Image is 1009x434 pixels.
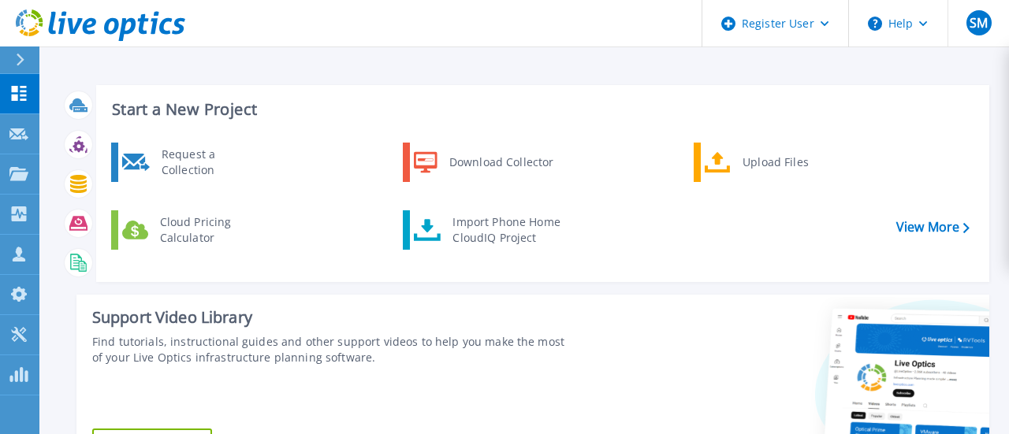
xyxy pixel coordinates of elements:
div: Cloud Pricing Calculator [152,214,269,246]
div: Find tutorials, instructional guides and other support videos to help you make the most of your L... [92,334,567,365]
a: Cloud Pricing Calculator [111,210,273,250]
div: Import Phone Home CloudIQ Project [445,214,568,246]
div: Support Video Library [92,307,567,328]
a: Request a Collection [111,143,273,182]
div: Request a Collection [154,147,269,178]
span: SM [970,17,988,29]
a: View More [896,220,970,235]
a: Upload Files [694,143,855,182]
a: Download Collector [403,143,564,182]
div: Download Collector [441,147,560,178]
h3: Start a New Project [112,101,969,118]
div: Upload Files [735,147,851,178]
